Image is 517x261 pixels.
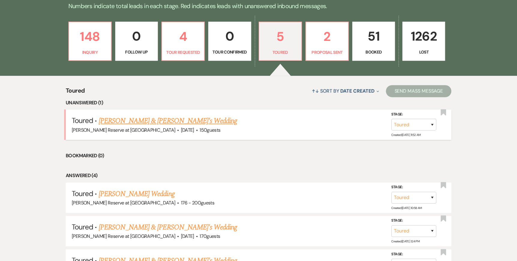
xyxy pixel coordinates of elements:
[312,88,319,94] span: ↑↓
[356,26,391,46] p: 51
[406,49,441,55] p: Lost
[263,49,298,56] p: Toured
[391,111,436,118] label: Stage:
[406,26,441,46] p: 1262
[352,22,395,61] a: 51Booked
[391,206,422,210] span: Created: [DATE] 10:58 AM
[115,22,158,61] a: 0Follow Up
[263,26,298,47] p: 5
[73,49,107,56] p: Inquiry
[66,99,451,107] li: Unanswered (1)
[391,239,419,243] span: Created: [DATE] 1:24 PM
[72,222,93,232] span: Toured
[43,1,475,11] p: Numbers indicate total leads in each stage. Red indicates leads with unanswered inbound messages.
[305,22,349,61] a: 2Proposal Sent
[66,172,451,180] li: Answered (4)
[99,115,237,126] a: [PERSON_NAME] & [PERSON_NAME]'s Wedding
[181,200,214,206] span: 176 - 200 guests
[73,26,107,47] p: 148
[66,86,85,99] span: Toured
[259,22,302,61] a: 5Toured
[309,83,381,99] button: Sort By Date Created
[99,222,237,233] a: [PERSON_NAME] & [PERSON_NAME]'s Wedding
[200,127,220,133] span: 150 guests
[402,22,445,61] a: 1262Lost
[391,133,420,137] span: Created: [DATE] 11:52 AM
[66,152,451,160] li: Bookmarked (0)
[72,116,93,125] span: Toured
[208,22,251,61] a: 0Tour Confirmed
[391,184,436,191] label: Stage:
[119,49,154,55] p: Follow Up
[119,26,154,46] p: 0
[340,88,374,94] span: Date Created
[166,26,200,47] p: 4
[181,127,194,133] span: [DATE]
[356,49,391,55] p: Booked
[68,22,112,61] a: 148Inquiry
[310,26,344,47] p: 2
[72,127,175,133] span: [PERSON_NAME] Reserve at [GEOGRAPHIC_DATA]
[161,22,205,61] a: 4Tour Requested
[212,49,247,55] p: Tour Confirmed
[72,189,93,198] span: Toured
[310,49,344,56] p: Proposal Sent
[99,189,175,199] a: [PERSON_NAME] Wedding
[166,49,200,56] p: Tour Requested
[212,26,247,46] p: 0
[72,233,175,239] span: [PERSON_NAME] Reserve at [GEOGRAPHIC_DATA]
[200,233,220,239] span: 170 guests
[386,85,451,97] button: Send Mass Message
[391,217,436,224] label: Stage:
[181,233,194,239] span: [DATE]
[72,200,175,206] span: [PERSON_NAME] Reserve at [GEOGRAPHIC_DATA]
[391,251,436,257] label: Stage:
